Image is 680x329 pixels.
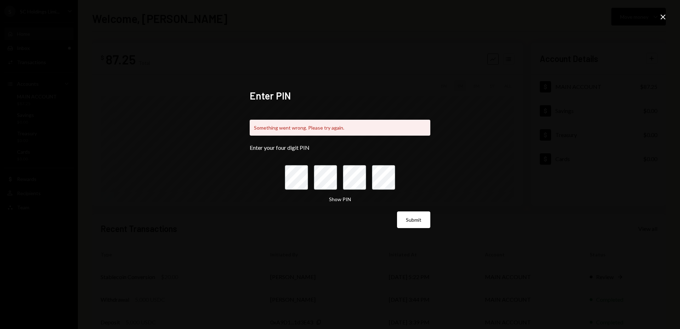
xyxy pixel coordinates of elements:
[314,165,337,190] input: pin code 2 of 4
[329,196,351,203] button: Show PIN
[250,120,430,136] div: Something went wrong. Please try again.
[397,211,430,228] button: Submit
[250,144,430,151] div: Enter your four digit PIN
[250,89,430,103] h2: Enter PIN
[372,165,395,190] input: pin code 4 of 4
[343,165,366,190] input: pin code 3 of 4
[285,165,308,190] input: pin code 1 of 4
